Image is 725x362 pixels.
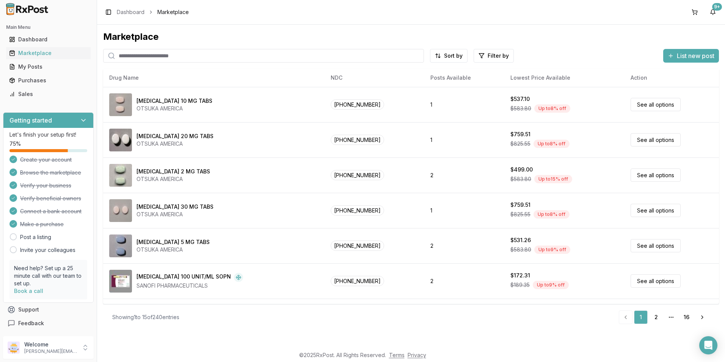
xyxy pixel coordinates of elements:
[8,342,20,354] img: User avatar
[631,133,681,146] a: See all options
[103,69,325,87] th: Drug Name
[631,274,681,288] a: See all options
[137,282,243,290] div: SANOFI PHARMACEUTICALS
[24,341,77,348] p: Welcome
[430,49,468,63] button: Sort by
[109,93,132,116] img: Abilify 10 MG TABS
[20,246,75,254] a: Invite your colleagues
[6,46,91,60] a: Marketplace
[3,88,94,100] button: Sales
[14,288,43,294] a: Book a call
[677,51,714,60] span: List new post
[325,69,424,87] th: NDC
[424,157,504,193] td: 2
[137,132,213,140] div: [MEDICAL_DATA] 20 MG TABS
[9,131,87,139] p: Let's finish your setup first!
[117,8,189,16] nav: breadcrumb
[3,47,94,59] button: Marketplace
[424,263,504,299] td: 2
[6,87,91,101] a: Sales
[631,204,681,217] a: See all options
[631,168,681,182] a: See all options
[488,52,509,60] span: Filter by
[510,105,531,112] span: $583.80
[625,69,719,87] th: Action
[137,175,210,183] div: OTSUKA AMERICA
[137,238,210,246] div: [MEDICAL_DATA] 5 MG TABS
[109,235,132,257] img: Abilify 5 MG TABS
[510,211,530,218] span: $825.55
[619,310,710,324] nav: pagination
[707,6,719,18] button: 9+
[331,241,384,251] span: [PHONE_NUMBER]
[424,299,504,334] td: 4
[679,310,693,324] a: 16
[3,61,94,73] button: My Posts
[3,316,94,330] button: Feedback
[510,236,531,244] div: $531.26
[6,60,91,74] a: My Posts
[534,246,570,254] div: Up to 9 % off
[9,49,88,57] div: Marketplace
[109,199,132,222] img: Abilify 30 MG TABS
[510,166,533,173] div: $499.00
[533,281,569,289] div: Up to 9 % off
[510,201,530,209] div: $759.51
[14,264,83,287] p: Need help? Set up a 25 minute call with our team to set up.
[117,8,144,16] a: Dashboard
[424,193,504,228] td: 1
[6,74,91,87] a: Purchases
[474,49,514,63] button: Filter by
[20,220,64,228] span: Make a purchase
[3,3,52,15] img: RxPost Logo
[712,3,722,11] div: 9+
[631,98,681,111] a: See all options
[137,211,213,218] div: OTSUKA AMERICA
[699,336,717,354] div: Open Intercom Messenger
[331,135,384,145] span: [PHONE_NUMBER]
[112,313,179,321] div: Showing 1 to 15 of 240 entries
[103,31,719,43] div: Marketplace
[534,104,570,113] div: Up to 8 % off
[510,246,531,253] span: $583.80
[137,273,231,282] div: [MEDICAL_DATA] 100 UNIT/ML SOPN
[9,140,21,148] span: 75 %
[9,77,88,84] div: Purchases
[24,348,77,354] p: [PERSON_NAME][EMAIL_ADDRESS][DOMAIN_NAME]
[663,53,719,60] a: List new post
[137,105,212,112] div: OTSUKA AMERICA
[504,69,625,87] th: Lowest Price Available
[408,352,426,358] a: Privacy
[137,168,210,175] div: [MEDICAL_DATA] 2 MG TABS
[424,87,504,122] td: 1
[137,140,213,148] div: OTSUKA AMERICA
[3,74,94,87] button: Purchases
[510,140,530,148] span: $825.55
[20,169,81,176] span: Browse the marketplace
[331,205,384,216] span: [PHONE_NUMBER]
[424,228,504,263] td: 2
[9,63,88,71] div: My Posts
[20,156,72,164] span: Create your account
[137,97,212,105] div: [MEDICAL_DATA] 10 MG TABS
[663,49,719,63] button: List new post
[510,131,530,138] div: $759.51
[534,210,570,219] div: Up to 8 % off
[695,310,710,324] a: Go to next page
[6,33,91,46] a: Dashboard
[534,140,570,148] div: Up to 8 % off
[9,36,88,43] div: Dashboard
[3,33,94,46] button: Dashboard
[331,170,384,180] span: [PHONE_NUMBER]
[137,203,213,211] div: [MEDICAL_DATA] 30 MG TABS
[20,195,81,202] span: Verify beneficial owners
[157,8,189,16] span: Marketplace
[631,239,681,252] a: See all options
[534,175,572,183] div: Up to 15 % off
[331,276,384,286] span: [PHONE_NUMBER]
[137,246,210,253] div: OTSUKA AMERICA
[20,208,82,215] span: Connect a bank account
[109,129,132,151] img: Abilify 20 MG TABS
[389,352,405,358] a: Terms
[20,182,71,189] span: Verify your business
